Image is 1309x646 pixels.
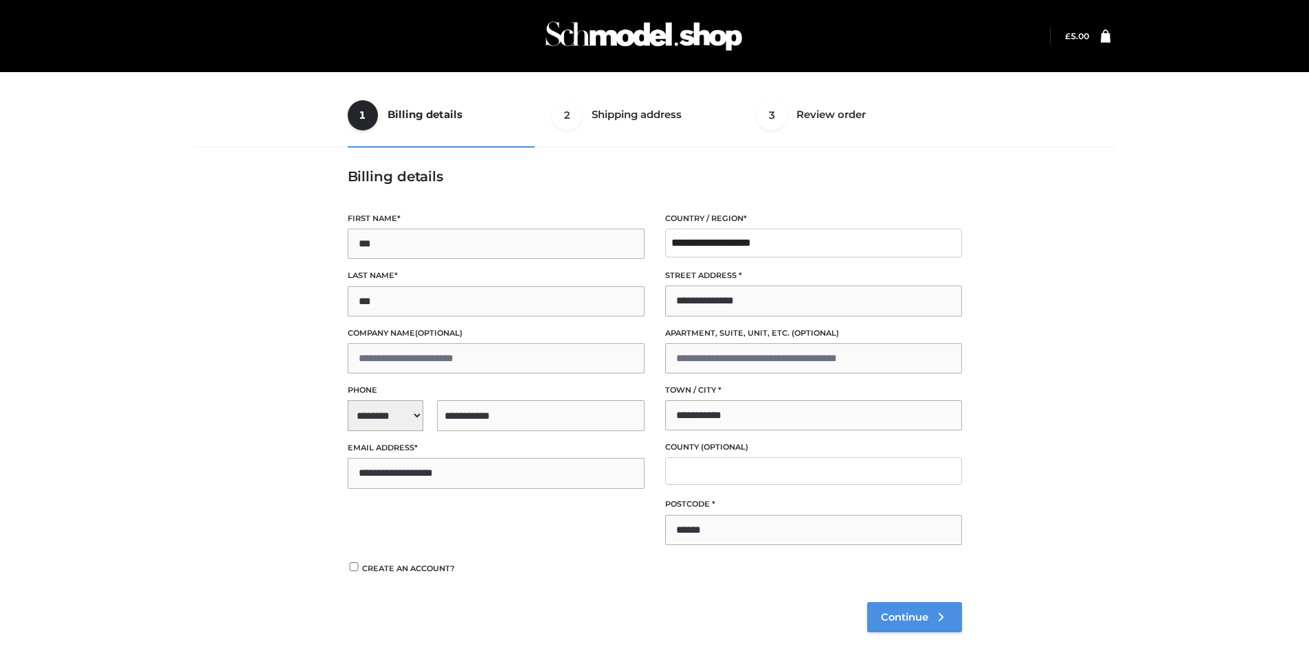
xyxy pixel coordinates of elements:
img: Schmodel Admin 964 [541,9,747,63]
label: County [665,441,962,454]
span: £ [1065,31,1071,41]
label: Postcode [665,498,962,511]
label: Last name [348,269,645,282]
h3: Billing details [348,168,962,185]
span: Create an account? [362,564,455,573]
label: Country / Region [665,212,962,225]
span: (optional) [415,328,462,338]
span: Continue [881,611,928,623]
label: Email address [348,441,645,454]
span: (optional) [701,442,748,452]
a: Continue [867,602,962,632]
a: £5.00 [1065,31,1089,41]
label: Street address [665,269,962,282]
bdi: 5.00 [1065,31,1089,41]
label: Company name [348,327,645,340]
input: Create an account? [348,562,360,571]
label: Apartment, suite, unit, etc. [665,327,962,340]
label: Phone [348,384,645,397]
label: Town / City [665,384,962,397]
span: (optional) [792,328,839,338]
label: First name [348,212,645,225]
